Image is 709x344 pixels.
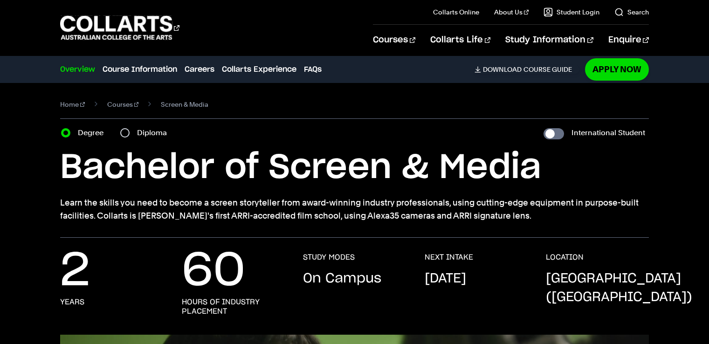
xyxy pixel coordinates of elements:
p: 60 [182,253,245,290]
p: [GEOGRAPHIC_DATA] ([GEOGRAPHIC_DATA]) [546,269,692,307]
a: DownloadCourse Guide [475,65,579,74]
label: Diploma [137,126,172,139]
p: Learn the skills you need to become a screen storyteller from award-winning industry professional... [60,196,648,222]
h3: NEXT INTAKE [425,253,473,262]
a: Collarts Online [433,7,479,17]
a: Careers [185,64,214,75]
label: Degree [78,126,109,139]
span: Screen & Media [161,98,208,111]
span: Download [483,65,522,74]
a: Course Information [103,64,177,75]
h3: years [60,297,84,307]
a: Courses [107,98,139,111]
h3: LOCATION [546,253,584,262]
a: Courses [373,25,415,55]
a: About Us [494,7,529,17]
h3: STUDY MODES [303,253,355,262]
a: Overview [60,64,95,75]
a: Home [60,98,85,111]
p: On Campus [303,269,381,288]
a: FAQs [304,64,322,75]
a: Apply Now [585,58,649,80]
a: Study Information [505,25,593,55]
a: Collarts Experience [222,64,296,75]
a: Student Login [544,7,599,17]
div: Go to homepage [60,14,179,41]
p: [DATE] [425,269,466,288]
a: Collarts Life [430,25,490,55]
p: 2 [60,253,90,290]
label: International Student [571,126,645,139]
h3: hours of industry placement [182,297,284,316]
a: Search [614,7,649,17]
a: Enquire [608,25,649,55]
h1: Bachelor of Screen & Media [60,147,648,189]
